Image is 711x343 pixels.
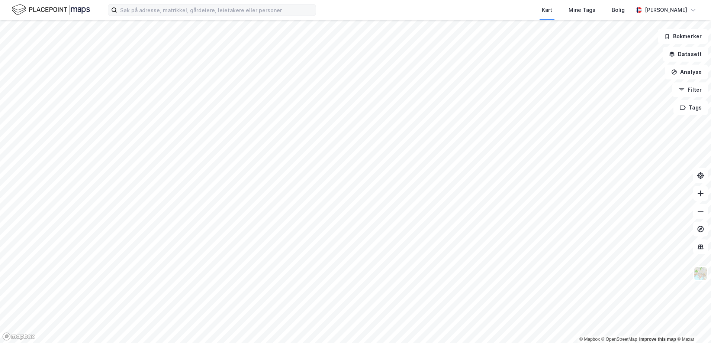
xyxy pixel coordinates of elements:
img: Z [694,267,708,281]
div: Bolig [612,6,625,14]
div: Kontrollprogram for chat [674,307,711,343]
a: Improve this map [639,337,676,342]
div: Kart [542,6,552,14]
a: OpenStreetMap [601,337,637,342]
a: Mapbox [579,337,600,342]
button: Bokmerker [658,29,708,44]
button: Datasett [663,47,708,62]
input: Søk på adresse, matrikkel, gårdeiere, leietakere eller personer [117,4,316,16]
button: Tags [673,100,708,115]
a: Mapbox homepage [2,332,35,341]
button: Filter [672,82,708,97]
button: Analyse [665,65,708,79]
div: Mine Tags [569,6,595,14]
div: [PERSON_NAME] [645,6,687,14]
img: logo.f888ab2527a4732fd821a326f86c7f29.svg [12,3,90,16]
iframe: Chat Widget [674,307,711,343]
